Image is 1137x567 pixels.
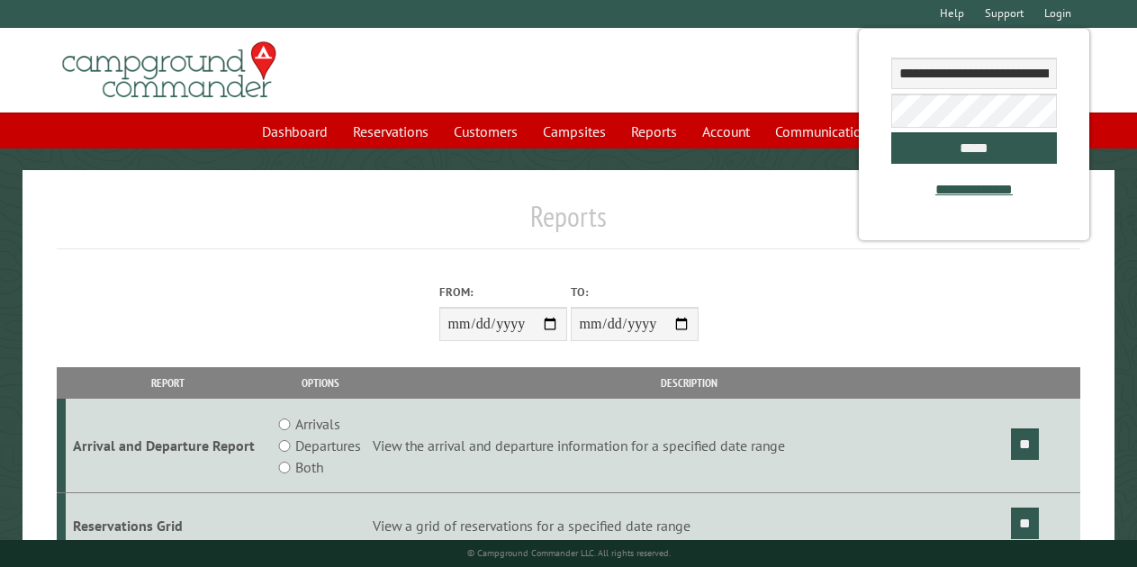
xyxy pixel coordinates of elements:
[571,283,699,301] label: To:
[342,114,439,148] a: Reservations
[295,435,361,456] label: Departures
[251,114,338,148] a: Dashboard
[532,114,617,148] a: Campsites
[295,456,323,478] label: Both
[370,367,1008,399] th: Description
[620,114,688,148] a: Reports
[66,399,271,493] td: Arrival and Departure Report
[66,493,271,559] td: Reservations Grid
[764,114,886,148] a: Communications
[691,114,761,148] a: Account
[66,367,271,399] th: Report
[57,199,1080,248] h1: Reports
[443,114,528,148] a: Customers
[271,367,370,399] th: Options
[370,399,1008,493] td: View the arrival and departure information for a specified date range
[57,35,282,105] img: Campground Commander
[467,547,671,559] small: © Campground Commander LLC. All rights reserved.
[439,283,567,301] label: From:
[295,413,340,435] label: Arrivals
[370,493,1008,559] td: View a grid of reservations for a specified date range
